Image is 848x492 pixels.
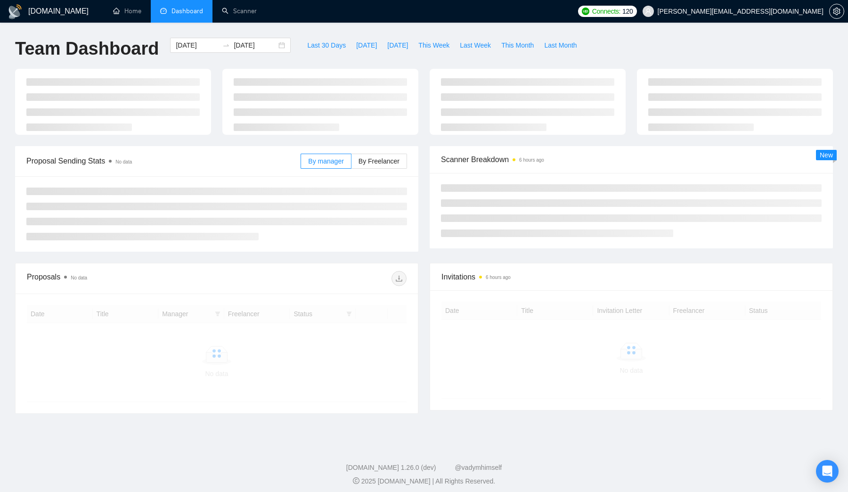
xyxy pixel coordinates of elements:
a: homeHome [113,7,141,15]
span: New [820,151,833,159]
input: Start date [176,40,219,50]
span: By manager [308,157,343,165]
span: Last 30 Days [307,40,346,50]
span: 120 [622,6,633,16]
input: End date [234,40,277,50]
span: dashboard [160,8,167,14]
button: Last Month [539,38,582,53]
button: [DATE] [351,38,382,53]
img: upwork-logo.png [582,8,589,15]
div: Proposals [27,271,217,286]
button: [DATE] [382,38,413,53]
a: setting [829,8,844,15]
button: setting [829,4,844,19]
span: This Week [418,40,449,50]
button: This Month [496,38,539,53]
span: Invitations [441,271,821,283]
time: 6 hours ago [519,157,544,163]
div: 2025 [DOMAIN_NAME] | All Rights Reserved. [8,476,840,486]
time: 6 hours ago [486,275,511,280]
span: [DATE] [387,40,408,50]
span: swap-right [222,41,230,49]
span: Last Week [460,40,491,50]
span: Dashboard [171,7,203,15]
h1: Team Dashboard [15,38,159,60]
span: copyright [353,477,359,484]
button: Last 30 Days [302,38,351,53]
span: Scanner Breakdown [441,154,822,165]
a: @vadymhimself [455,464,502,471]
span: Proposal Sending Stats [26,155,301,167]
span: This Month [501,40,534,50]
div: Open Intercom Messenger [816,460,839,483]
span: No data [115,159,132,164]
a: searchScanner [222,7,257,15]
span: setting [830,8,844,15]
a: [DOMAIN_NAME] 1.26.0 (dev) [346,464,436,471]
span: [DATE] [356,40,377,50]
button: This Week [413,38,455,53]
span: By Freelancer [359,157,400,165]
span: to [222,41,230,49]
span: Connects: [592,6,620,16]
img: logo [8,4,23,19]
button: Last Week [455,38,496,53]
span: user [645,8,652,15]
span: Last Month [544,40,577,50]
span: No data [71,275,87,280]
